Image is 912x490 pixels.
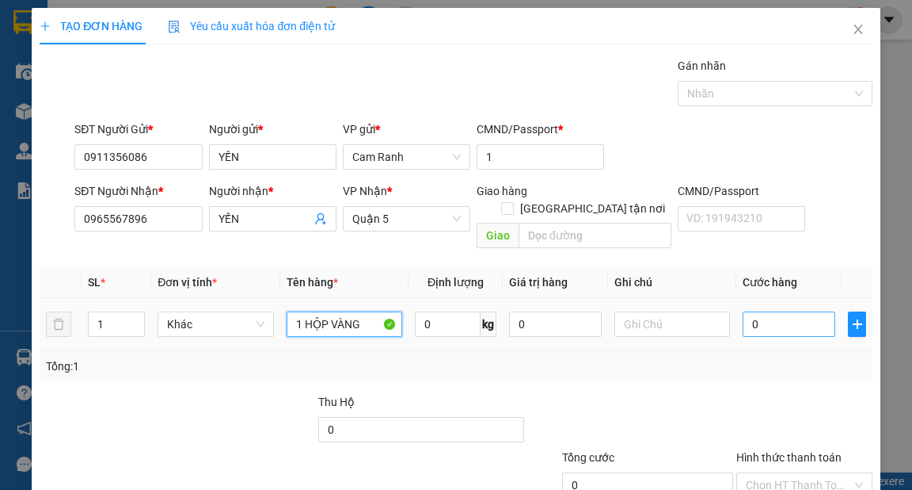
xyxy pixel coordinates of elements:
[352,145,461,169] span: Cam Ranh
[172,20,210,58] img: logo.jpg
[836,8,880,52] button: Close
[97,23,157,180] b: Trà Lan Viên - Gửi khách hàng
[74,121,202,138] div: SĐT Người Gửi
[40,20,142,33] span: TẠO ĐƠN HÀNG
[287,312,403,337] input: VD: Bàn, Ghế
[40,21,51,32] span: plus
[678,182,805,200] div: CMND/Passport
[168,21,180,33] img: icon
[343,185,387,197] span: VP Nhận
[852,23,864,36] span: close
[481,312,496,337] span: kg
[509,276,568,289] span: Giá trị hàng
[514,200,671,217] span: [GEOGRAPHIC_DATA] tận nơi
[133,75,218,95] li: (c) 2017
[20,102,58,177] b: Trà Lan Viên
[209,121,336,138] div: Người gửi
[74,182,202,200] div: SĐT Người Nhận
[477,223,519,248] span: Giao
[743,276,797,289] span: Cước hàng
[736,451,842,464] label: Hình thức thanh toán
[509,312,602,337] input: 0
[168,20,335,33] span: Yêu cầu xuất hóa đơn điện tử
[88,276,101,289] span: SL
[477,121,604,138] div: CMND/Passport
[287,276,338,289] span: Tên hàng
[318,396,355,408] span: Thu Hộ
[167,312,264,336] span: Khác
[427,276,484,289] span: Định lượng
[608,267,737,298] th: Ghi chú
[678,59,726,72] label: Gán nhãn
[314,212,327,225] span: user-add
[46,312,71,337] button: delete
[343,121,470,138] div: VP gửi
[519,223,671,248] input: Dọc đường
[352,207,461,231] span: Quận 5
[614,312,731,337] input: Ghi Chú
[158,276,217,289] span: Đơn vị tính
[562,451,614,464] span: Tổng cước
[209,182,336,200] div: Người nhận
[46,358,353,375] div: Tổng: 1
[477,185,527,197] span: Giao hàng
[849,318,864,331] span: plus
[848,312,865,337] button: plus
[133,60,218,73] b: [DOMAIN_NAME]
